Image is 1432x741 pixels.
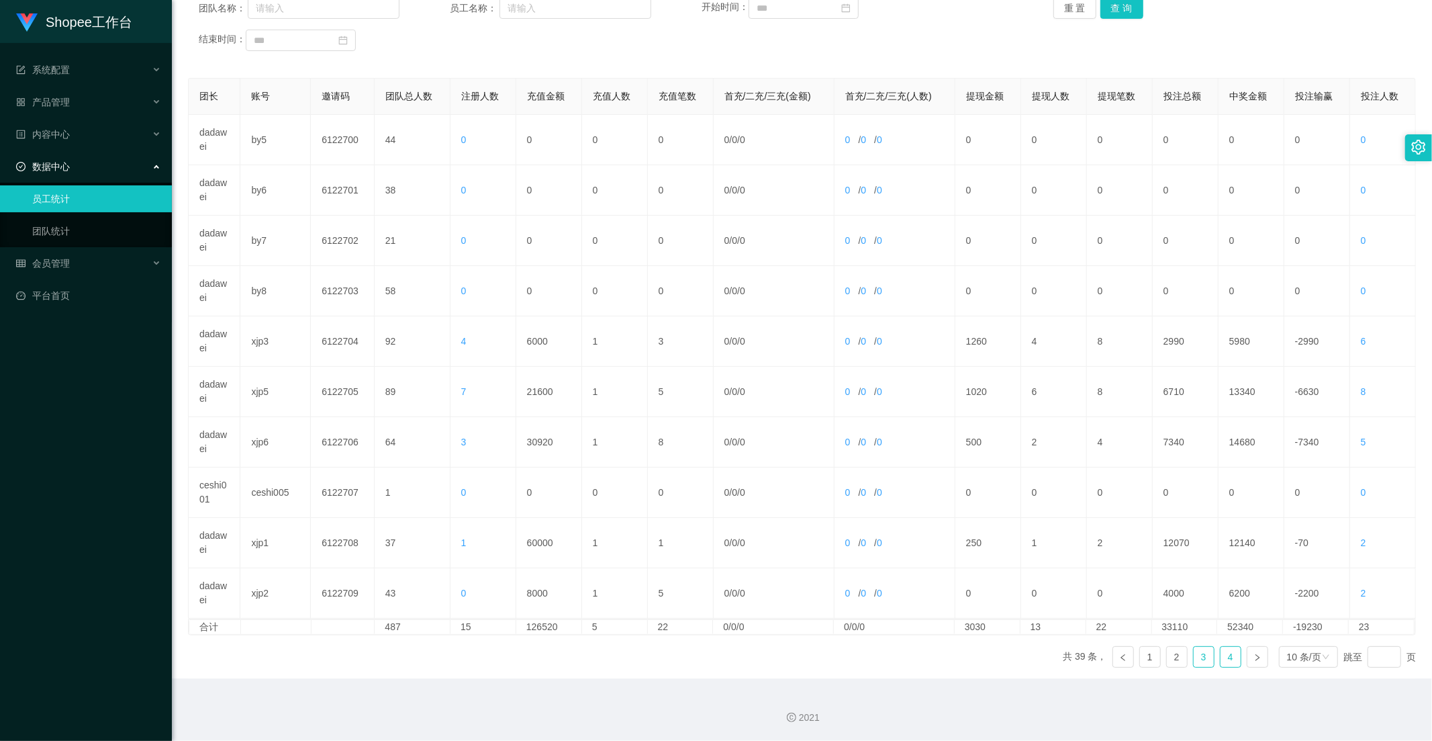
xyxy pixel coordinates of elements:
[1361,336,1366,347] span: 6
[1284,165,1350,216] td: 0
[714,367,834,417] td: / /
[240,165,311,216] td: by6
[32,185,161,212] a: 员工统计
[1020,620,1086,634] td: 13
[1153,568,1219,619] td: 4000
[240,216,311,266] td: by7
[955,115,1021,165] td: 0
[714,417,834,468] td: / /
[189,417,240,468] td: dadawei
[1253,654,1261,662] i: 图标: right
[845,336,851,347] span: 0
[648,620,714,634] td: 22
[861,437,866,447] span: 0
[1361,588,1366,599] span: 2
[845,185,851,195] span: 0
[1139,646,1161,668] li: 1
[714,468,834,518] td: / /
[516,367,582,417] td: 21600
[1153,115,1219,165] td: 0
[955,468,1021,518] td: 0
[311,165,375,216] td: 6122701
[240,115,311,165] td: by5
[322,91,350,101] span: 邀请码
[1194,647,1214,667] a: 3
[845,91,932,101] span: 首充/二充/三充(人数)
[714,165,834,216] td: / /
[338,36,348,45] i: 图标: calendar
[385,91,432,101] span: 团队总人数
[240,266,311,316] td: by8
[740,588,745,599] span: 0
[240,518,311,568] td: xjp1
[582,620,648,634] td: 5
[834,518,955,568] td: / /
[240,316,311,367] td: xjp3
[375,417,450,468] td: 64
[732,336,737,347] span: 0
[189,316,240,367] td: dadawei
[16,97,70,107] span: 产品管理
[1087,266,1153,316] td: 0
[834,216,955,266] td: / /
[1221,647,1241,667] a: 4
[1219,266,1284,316] td: 0
[1361,91,1398,101] span: 投注人数
[845,487,851,498] span: 0
[648,468,714,518] td: 0
[648,316,714,367] td: 3
[1219,115,1284,165] td: 0
[732,386,737,397] span: 0
[240,367,311,417] td: xjp5
[16,65,26,75] i: 图标: form
[189,216,240,266] td: dadawei
[834,316,955,367] td: / /
[1219,316,1284,367] td: 5980
[251,91,270,101] span: 账号
[861,185,866,195] span: 0
[740,336,745,347] span: 0
[582,266,648,316] td: 0
[1219,568,1284,619] td: 6200
[714,316,834,367] td: / /
[845,286,851,296] span: 0
[1086,620,1152,634] td: 22
[189,165,240,216] td: dadawei
[740,235,745,246] span: 0
[841,3,851,13] i: 图标: calendar
[845,537,851,548] span: 0
[311,417,375,468] td: 6122706
[240,468,311,518] td: ceshi005
[582,568,648,619] td: 1
[1112,646,1134,668] li: 上一页
[877,437,882,447] span: 0
[648,367,714,417] td: 5
[834,417,955,468] td: / /
[16,162,26,171] i: 图标: check-circle-o
[1163,91,1201,101] span: 投注总额
[311,468,375,518] td: 6122707
[189,115,240,165] td: dadawei
[861,286,866,296] span: 0
[732,134,737,145] span: 0
[1361,185,1366,195] span: 0
[1140,647,1160,667] a: 1
[375,165,450,216] td: 38
[1284,266,1350,316] td: 0
[966,91,1004,101] span: 提现金额
[1021,367,1087,417] td: 6
[311,266,375,316] td: 6122703
[740,386,745,397] span: 0
[724,235,730,246] span: 0
[1021,468,1087,518] td: 0
[1284,115,1350,165] td: 0
[861,386,866,397] span: 0
[955,518,1021,568] td: 250
[461,537,467,548] span: 1
[189,620,241,634] td: 合计
[834,165,955,216] td: / /
[16,64,70,75] span: 系统配置
[375,115,450,165] td: 44
[593,91,630,101] span: 充值人数
[861,235,866,246] span: 0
